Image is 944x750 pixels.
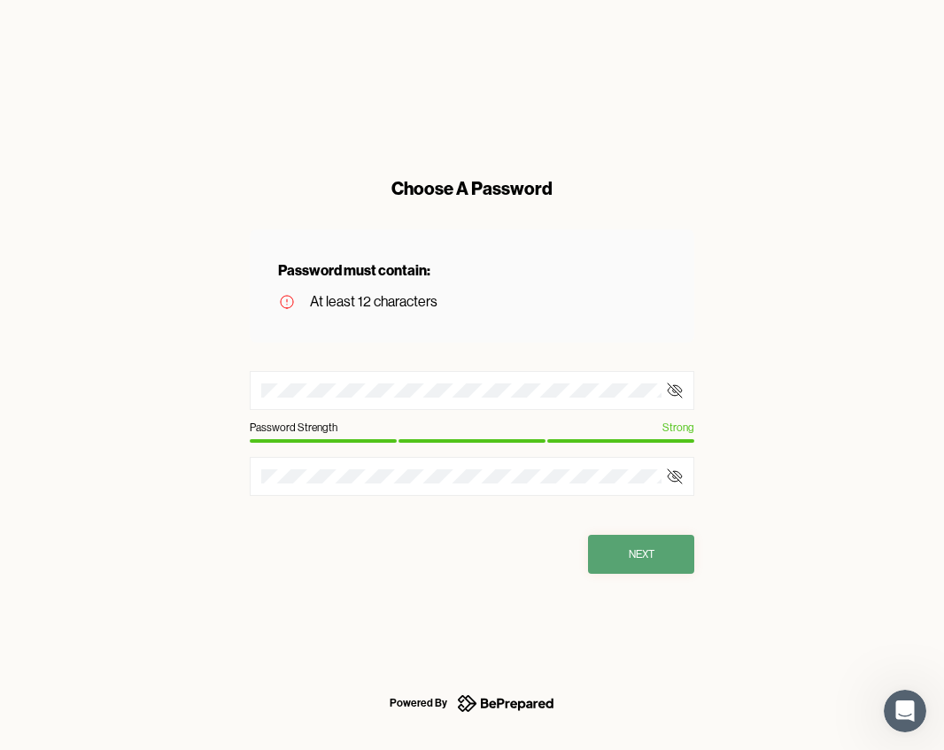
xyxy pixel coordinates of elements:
[278,258,666,282] div: Password must contain:
[629,545,654,563] div: Next
[310,290,437,314] div: At least 12 characters
[662,419,694,437] div: Strong
[250,176,694,201] div: Choose A Password
[588,535,694,574] button: Next
[390,692,447,714] div: Powered By
[884,690,926,732] iframe: Intercom live chat
[250,419,337,437] div: Password Strength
